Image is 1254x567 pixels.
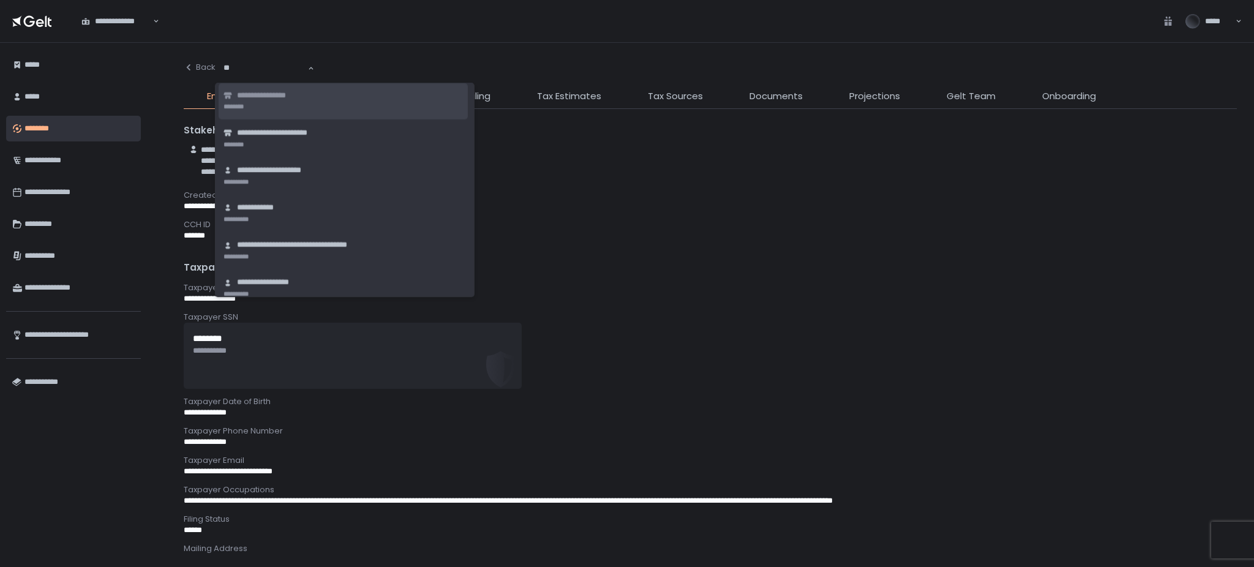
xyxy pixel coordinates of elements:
div: Taxpayer Date of Birth [184,396,1237,407]
div: Mailing Address [184,543,1237,554]
span: Onboarding [1042,89,1096,103]
div: Taxpayer [184,261,1237,275]
div: Taxpayer Legal Name [184,282,1237,293]
input: Search for option [223,62,307,74]
div: Taxpayer Occupations [184,484,1237,495]
div: Search for option [216,55,314,81]
div: Search for option [73,8,159,34]
span: Tax Estimates [537,89,601,103]
span: Documents [749,89,803,103]
span: Entity [207,89,232,103]
div: Back [184,62,216,73]
div: Taxpayer Phone Number [184,426,1237,437]
div: CCH ID [184,219,1237,230]
span: Projections [849,89,900,103]
span: Tax Sources [648,89,703,103]
div: Filing Status [184,514,1237,525]
div: Taxpayer SSN [184,312,1237,323]
span: Gelt Team [947,89,996,103]
input: Search for option [151,15,152,28]
div: Stakeholders [184,124,1237,138]
button: Back [184,55,216,80]
div: Created By [184,190,1237,201]
div: Taxpayer Email [184,455,1237,466]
